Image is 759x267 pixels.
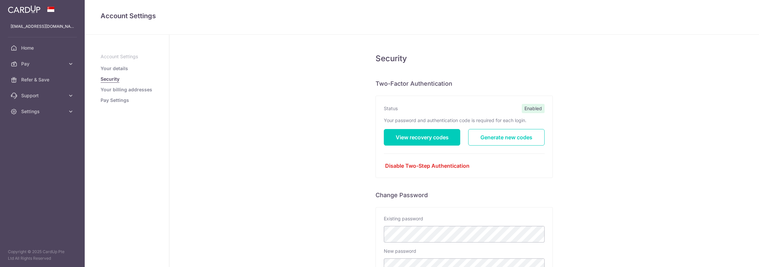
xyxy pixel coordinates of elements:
span: Pay [21,61,65,67]
h4: Account Settings [101,11,743,21]
p: Account Settings [101,53,153,60]
label: Status [384,105,398,112]
p: [EMAIL_ADDRESS][DOMAIN_NAME] [11,23,74,30]
a: Your details [101,65,128,72]
h6: Change Password [376,191,553,199]
label: Existing password [384,215,423,222]
a: Your billing addresses [101,86,152,93]
span: Home [21,45,65,51]
h6: Two-Factor Authentication [376,80,553,88]
a: View recovery codes [384,129,460,146]
span: Enabled [522,104,545,113]
a: Generate new codes [468,129,545,146]
a: Disable Two-Step Authentication [384,162,545,170]
a: Security [101,76,119,82]
p: Your password and authentication code is required for each login. [384,117,545,124]
label: New password [384,248,416,254]
a: Pay Settings [101,97,129,104]
h5: Security [376,53,553,64]
span: Support [21,92,65,99]
span: Refer & Save [21,76,65,83]
span: Settings [21,108,65,115]
img: CardUp [8,5,40,13]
